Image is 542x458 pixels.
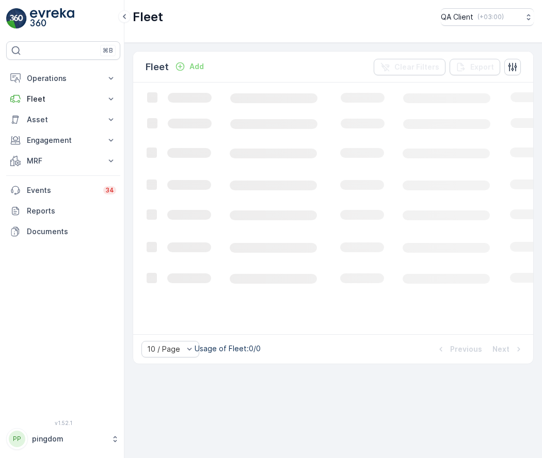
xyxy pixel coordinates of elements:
[133,9,163,25] p: Fleet
[9,431,25,447] div: PP
[477,13,504,21] p: ( +03:00 )
[146,60,169,74] p: Fleet
[105,186,114,194] p: 34
[27,94,100,104] p: Fleet
[6,109,120,130] button: Asset
[6,8,27,29] img: logo
[103,46,113,55] p: ⌘B
[492,344,509,354] p: Next
[27,156,100,166] p: MRF
[6,89,120,109] button: Fleet
[6,68,120,89] button: Operations
[394,62,439,72] p: Clear Filters
[441,8,534,26] button: QA Client(+03:00)
[450,59,500,75] button: Export
[30,8,74,29] img: logo_light-DOdMpM7g.png
[195,343,261,354] p: Usage of Fleet : 0/0
[491,343,525,355] button: Next
[6,180,120,201] a: Events34
[27,73,100,84] p: Operations
[6,201,120,221] a: Reports
[6,130,120,151] button: Engagement
[171,60,208,73] button: Add
[27,114,100,125] p: Asset
[6,428,120,450] button: PPpingdom
[435,343,483,355] button: Previous
[27,185,97,195] p: Events
[27,226,116,237] p: Documents
[6,221,120,242] a: Documents
[6,151,120,171] button: MRF
[441,12,473,22] p: QA Client
[27,135,100,145] p: Engagement
[6,420,120,426] span: v 1.52.1
[32,434,106,444] p: pingdom
[470,62,494,72] p: Export
[189,61,204,72] p: Add
[450,344,482,354] p: Previous
[27,206,116,216] p: Reports
[374,59,445,75] button: Clear Filters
